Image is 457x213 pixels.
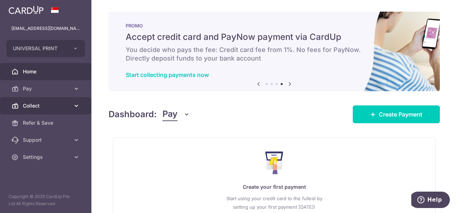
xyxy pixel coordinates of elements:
span: Collect [23,102,70,109]
span: Support [23,136,70,144]
iframe: Opens a widget where you can find more information [411,192,450,209]
button: Pay [162,108,190,121]
img: Make Payment [265,151,283,174]
span: UNIVERSAL PRINT [13,45,66,52]
span: Home [23,68,70,75]
p: Start using your credit card to the fullest by setting up your first payment [DATE]! [127,194,421,211]
span: Create Payment [379,110,422,119]
span: Pay [162,108,177,121]
p: [EMAIL_ADDRESS][DOMAIN_NAME] [11,25,80,32]
button: UNIVERSAL PRINT [6,40,85,57]
h4: Dashboard: [109,108,157,121]
span: Pay [23,85,70,92]
a: Create Payment [353,105,440,123]
img: CardUp [9,6,44,14]
p: Create your first payment [127,183,421,191]
a: Start collecting payments now [126,71,209,78]
img: paynow Banner [109,11,440,91]
h5: Accept credit card and PayNow payment via CardUp [126,31,423,43]
span: Refer & Save [23,119,70,126]
p: PROMO [126,23,423,28]
span: Settings [23,154,70,161]
h6: You decide who pays the fee: Credit card fee from 1%. No fees for PayNow. Directly deposit funds ... [126,46,423,63]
